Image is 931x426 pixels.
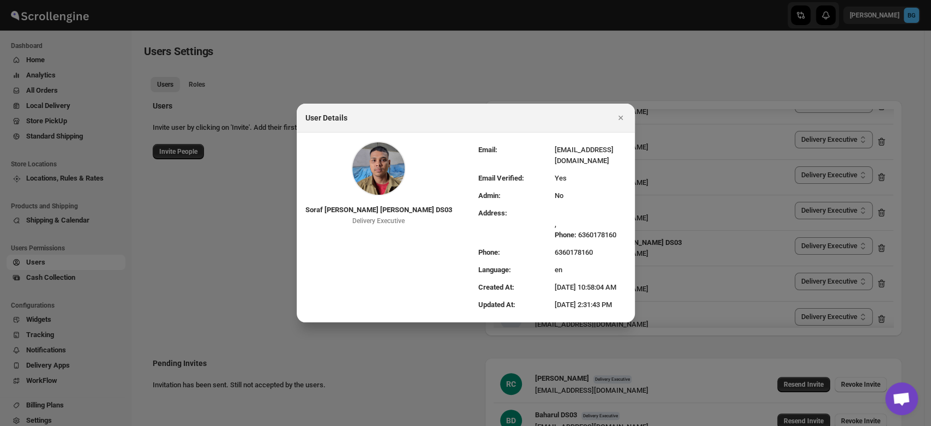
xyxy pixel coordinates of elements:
[555,170,626,187] td: Yes
[478,170,555,187] td: Email Verified:
[478,205,555,244] td: Address:
[305,112,347,123] h2: User Details
[478,141,555,170] td: Email:
[478,261,555,279] td: Language:
[555,261,626,279] td: en
[478,187,555,205] td: Admin:
[352,215,405,226] div: Delivery Executive
[555,231,576,239] span: Phone:
[478,296,555,314] td: Updated At:
[555,296,626,314] td: [DATE] 2:31:43 PM
[555,230,626,241] div: 6360178160
[613,110,628,125] button: Close
[478,244,555,261] td: Phone:
[555,244,626,261] td: 6360178160
[555,187,626,205] td: No
[351,141,406,196] img: Profile
[555,279,626,296] td: [DATE] 10:58:04 AM
[305,205,452,215] div: Soraf [PERSON_NAME] [PERSON_NAME] DS03
[478,279,555,296] td: Created At:
[555,141,626,170] td: [EMAIL_ADDRESS][DOMAIN_NAME]
[885,382,918,415] div: Open chat
[555,205,626,244] td: ,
